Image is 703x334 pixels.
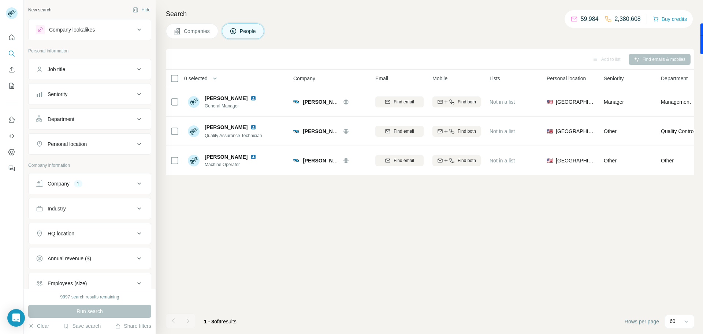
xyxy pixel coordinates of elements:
[188,96,200,108] img: Avatar
[48,230,74,237] div: HQ location
[29,110,151,128] button: Department
[432,155,481,166] button: Find both
[458,99,476,105] span: Find both
[205,95,248,102] span: [PERSON_NAME]
[604,128,617,134] span: Other
[615,15,641,23] p: 2,380,608
[74,180,82,187] div: 1
[250,124,256,130] img: LinkedIn logo
[205,103,265,109] span: General Manager
[28,48,151,54] p: Personal information
[661,157,674,164] span: Other
[556,157,595,164] span: [GEOGRAPHIC_DATA]
[6,146,18,159] button: Dashboard
[48,140,87,148] div: Personal location
[293,128,299,134] img: Logo of M.K. Chambers Company
[6,162,18,175] button: Feedback
[29,85,151,103] button: Seniority
[29,175,151,192] button: Company1
[653,14,687,24] button: Buy credits
[166,9,694,19] h4: Search
[29,225,151,242] button: HQ location
[29,275,151,292] button: Employees (size)
[184,75,208,82] span: 0 selected
[303,99,371,105] span: [PERSON_NAME] Company
[6,63,18,76] button: Enrich CSV
[375,126,424,137] button: Find email
[48,255,91,262] div: Annual revenue ($)
[6,31,18,44] button: Quick start
[6,47,18,60] button: Search
[375,96,424,107] button: Find email
[556,98,595,106] span: [GEOGRAPHIC_DATA]
[115,322,151,330] button: Share filters
[490,99,515,105] span: Not in a list
[205,153,248,161] span: [PERSON_NAME]
[219,319,222,324] span: 3
[6,129,18,143] button: Use Surfe API
[375,155,424,166] button: Find email
[6,79,18,92] button: My lists
[29,60,151,78] button: Job title
[547,157,553,164] span: 🇺🇸
[547,128,553,135] span: 🇺🇸
[490,128,515,134] span: Not in a list
[184,27,211,35] span: Companies
[661,98,691,106] span: Management
[490,158,515,164] span: Not in a list
[375,75,388,82] span: Email
[556,128,595,135] span: [GEOGRAPHIC_DATA]
[6,113,18,126] button: Use Surfe on LinkedIn
[432,75,447,82] span: Mobile
[547,75,586,82] span: Personal location
[661,128,695,135] span: Quality Control
[28,162,151,169] p: Company information
[303,158,371,164] span: [PERSON_NAME] Company
[394,157,414,164] span: Find email
[394,99,414,105] span: Find email
[205,161,265,168] span: Machine Operator
[604,75,624,82] span: Seniority
[63,322,101,330] button: Save search
[48,205,66,212] div: Industry
[7,309,25,327] div: Open Intercom Messenger
[604,158,617,164] span: Other
[432,126,481,137] button: Find both
[204,319,214,324] span: 1 - 3
[205,133,262,138] span: Quality Assurance Technician
[240,27,257,35] span: People
[214,319,219,324] span: of
[581,15,599,23] p: 59,984
[250,95,256,101] img: LinkedIn logo
[293,99,299,105] img: Logo of M.K. Chambers Company
[250,154,256,160] img: LinkedIn logo
[29,135,151,153] button: Personal location
[490,75,500,82] span: Lists
[49,26,95,33] div: Company lookalikes
[29,200,151,217] button: Industry
[48,115,74,123] div: Department
[458,157,476,164] span: Find both
[205,124,248,131] span: [PERSON_NAME]
[48,180,70,187] div: Company
[48,91,67,98] div: Seniority
[670,318,676,325] p: 60
[60,294,119,300] div: 9997 search results remaining
[48,66,65,73] div: Job title
[29,250,151,267] button: Annual revenue ($)
[188,125,200,137] img: Avatar
[48,280,87,287] div: Employees (size)
[204,319,237,324] span: results
[127,4,156,15] button: Hide
[28,7,51,13] div: New search
[432,96,481,107] button: Find both
[293,158,299,164] img: Logo of M.K. Chambers Company
[394,128,414,135] span: Find email
[458,128,476,135] span: Find both
[293,75,315,82] span: Company
[661,75,688,82] span: Department
[625,318,659,325] span: Rows per page
[604,99,624,105] span: Manager
[303,128,371,134] span: [PERSON_NAME] Company
[188,155,200,166] img: Avatar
